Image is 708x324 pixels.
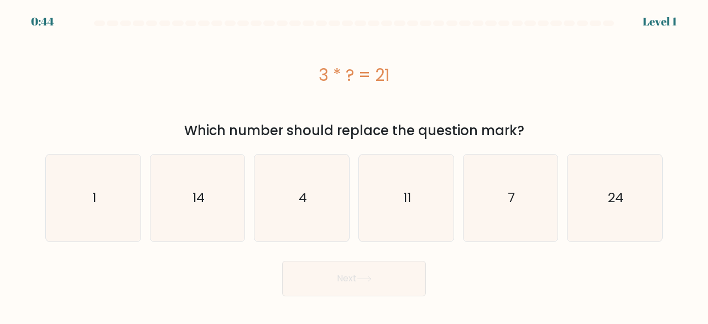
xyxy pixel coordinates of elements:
text: 11 [403,189,411,207]
div: Level 1 [643,13,677,30]
text: 7 [508,189,515,207]
text: 4 [299,189,307,207]
div: 0:44 [31,13,54,30]
div: Which number should replace the question mark? [52,121,656,141]
button: Next [282,261,426,296]
text: 24 [608,189,623,207]
div: 3 * ? = 21 [45,63,663,88]
text: 1 [92,189,96,207]
text: 14 [192,189,205,207]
